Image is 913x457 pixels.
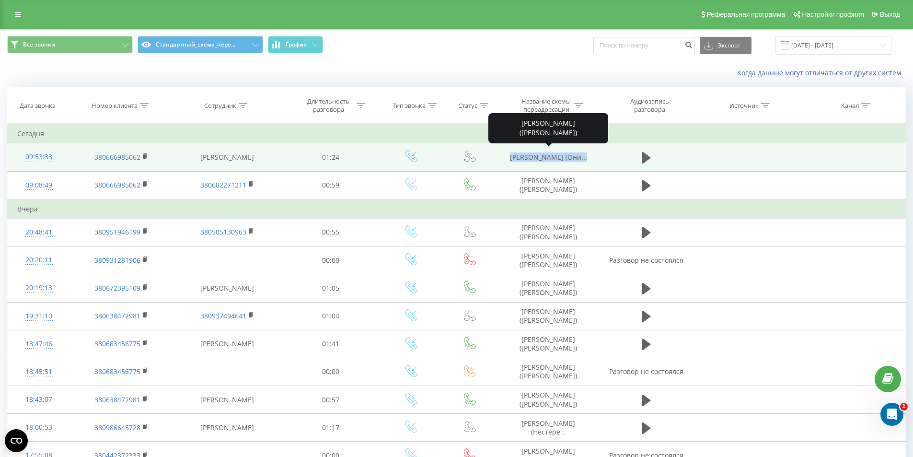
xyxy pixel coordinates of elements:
td: 01:24 [282,143,380,171]
td: [PERSON_NAME] ([PERSON_NAME]) [497,171,600,199]
div: 18:47:46 [17,335,60,353]
div: Дата звонка [20,102,56,110]
td: [PERSON_NAME] ([PERSON_NAME]) [497,386,600,414]
td: [PERSON_NAME] [172,386,282,414]
div: 20:20:11 [17,251,60,270]
td: 01:41 [282,330,380,358]
td: 00:59 [282,171,380,199]
iframe: Intercom live chat [880,403,903,426]
div: 18:00:53 [17,418,60,437]
td: 00:00 [282,358,380,386]
button: График [268,36,323,53]
a: 380683456775 [94,339,140,348]
td: 01:04 [282,302,380,330]
a: 380638472981 [94,311,140,320]
td: [PERSON_NAME] [172,274,282,302]
div: 18:43:07 [17,390,60,409]
div: Длительность разговора [303,97,354,114]
td: [PERSON_NAME] [172,330,282,358]
td: 01:17 [282,414,380,442]
a: Когда данные могут отличаться от других систем [737,68,906,77]
span: График [286,41,307,48]
div: Аудиозапись разговора [619,97,681,114]
div: Название схемы переадресации [520,97,572,114]
a: 380931281906 [94,256,140,265]
div: 18:45:51 [17,363,60,381]
span: Выход [880,11,900,18]
a: 380666985062 [94,180,140,189]
div: 20:48:41 [17,223,60,242]
td: 00:55 [282,218,380,246]
div: Сотрудник [204,102,236,110]
td: 01:05 [282,274,380,302]
span: Настройки профиля [802,11,864,18]
button: Экспорт [700,37,751,54]
span: [PERSON_NAME] (Они... [510,152,587,162]
span: 1 [900,403,908,410]
td: [PERSON_NAME] [172,414,282,442]
span: [PERSON_NAME] (Нестере... [521,419,575,436]
td: [PERSON_NAME] [172,143,282,171]
span: Все звонки [23,41,55,48]
a: 380682271211 [200,180,246,189]
div: 09:53:33 [17,148,60,166]
a: 380672395109 [94,283,140,293]
td: Вчера [8,199,906,219]
td: [PERSON_NAME] ([PERSON_NAME]) [497,302,600,330]
button: Все звонки [7,36,133,53]
div: 20:19:13 [17,279,60,297]
div: Номер клиента [92,102,138,110]
td: [PERSON_NAME] ([PERSON_NAME]) [497,274,600,302]
td: [PERSON_NAME] ([PERSON_NAME]) [497,330,600,358]
td: 00:57 [282,386,380,414]
a: 380666985062 [94,152,140,162]
td: [PERSON_NAME] ([PERSON_NAME]) [497,218,600,246]
button: Open CMP widget [5,429,28,452]
div: 19:31:10 [17,307,60,326]
div: Источник [729,102,759,110]
input: Поиск по номеру [593,37,695,54]
td: Сегодня [8,124,906,143]
div: Тип звонка [393,102,426,110]
span: Реферальная программа [706,11,785,18]
a: 380638472981 [94,395,140,404]
div: Канал [841,102,859,110]
td: 00:00 [282,246,380,274]
span: Разговор не состоялся [609,256,683,265]
td: [PERSON_NAME] ([PERSON_NAME]) [497,246,600,274]
div: [PERSON_NAME] ([PERSON_NAME]) [495,118,601,138]
td: [PERSON_NAME] ([PERSON_NAME]) [497,358,600,386]
div: Статус [458,102,477,110]
a: 380951946199 [94,227,140,236]
a: 380986645728 [94,423,140,432]
div: 09:08:49 [17,176,60,195]
a: 380937494641 [200,311,246,320]
a: 380505130963 [200,227,246,236]
a: 380683456775 [94,367,140,376]
button: Стандартный_схема_пере... [138,36,263,53]
span: Разговор не состоялся [609,367,683,376]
